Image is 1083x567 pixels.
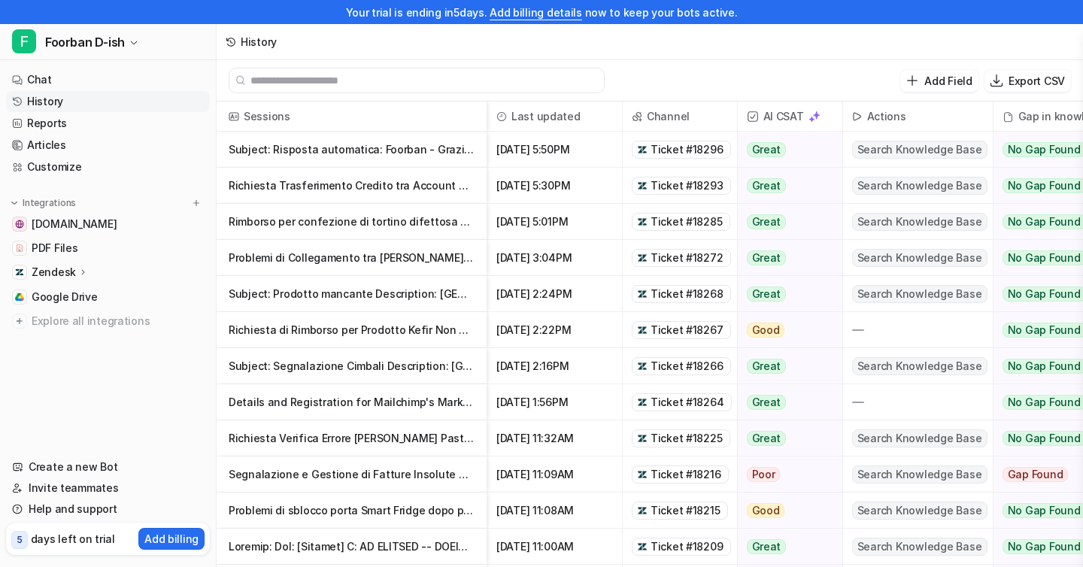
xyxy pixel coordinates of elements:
[637,361,648,371] img: zendesk
[637,323,726,338] a: Ticket #18267
[651,539,723,554] span: Ticket #18209
[738,204,833,240] button: Great
[493,529,616,565] span: [DATE] 11:00AM
[229,276,475,312] p: Subject: Prodotto mancante Description: [GEOGRAPHIC_DATA], Volevo avvisarvi che oggi ho fatto l’a...
[651,359,723,374] span: Ticket #18266
[852,177,987,195] span: Search Knowledge Base
[738,240,833,276] button: Great
[747,178,787,193] span: Great
[493,132,616,168] span: [DATE] 5:50PM
[229,168,475,204] p: Richiesta Trasferimento Credito tra Account Aziendali dopo Cambio Denominazione
[738,132,833,168] button: Great
[144,531,199,547] p: Add billing
[637,178,726,193] a: Ticket #18293
[637,325,648,335] img: zendesk
[852,249,987,267] span: Search Knowledge Base
[15,244,24,253] img: PDF Files
[738,493,833,529] button: Good
[747,250,787,265] span: Great
[852,285,987,303] span: Search Knowledge Base
[637,467,724,482] a: Ticket #18216
[45,32,125,53] span: Foorban D-ish
[229,312,475,348] p: Richiesta di Rimborso per Prodotto Kefir Non Disponibile [PERSON_NAME]'Ordine 3888882
[6,311,210,332] a: Explore all integrations
[747,503,785,518] span: Good
[637,250,726,265] a: Ticket #18272
[229,493,475,529] p: Problemi di sblocco porta Smart Fridge dopo pagamento
[738,312,833,348] button: Good
[747,142,787,157] span: Great
[738,420,833,456] button: Great
[6,156,210,177] a: Customize
[12,29,36,53] span: F
[1003,467,1069,482] span: Gap Found
[637,541,648,552] img: zendesk
[651,287,723,302] span: Ticket #18268
[493,240,616,276] span: [DATE] 3:04PM
[637,142,726,157] a: Ticket #18296
[6,287,210,308] a: Google DriveGoogle Drive
[6,69,210,90] a: Chat
[637,469,648,480] img: zendesk
[6,196,80,211] button: Integrations
[637,180,648,191] img: zendesk
[493,204,616,240] span: [DATE] 5:01PM
[1009,73,1065,89] p: Export CSV
[738,384,833,420] button: Great
[6,456,210,478] a: Create a new Bot
[229,456,475,493] p: Segnalazione e Gestione di Fatture Insolute da Parte di Cliente Aziendale
[852,141,987,159] span: Search Knowledge Base
[637,217,648,227] img: zendesk
[651,214,722,229] span: Ticket #18285
[229,529,475,565] p: Loremip: Dol: [Sitamet] C: AD ELITSED -- DOEIUSMOD TEMPORIN UTLABORE ETDOLO Magnaaliqua: Enimad m...
[6,499,210,520] a: Help and support
[747,214,787,229] span: Great
[229,348,475,384] p: Subject: Segnalazione Cimbali Description: [GEOGRAPHIC_DATA], Vi [PERSON_NAME] per segnalarvi che...
[900,70,978,92] button: Add Field
[493,493,616,529] span: [DATE] 11:08AM
[32,290,98,305] span: Google Drive
[747,287,787,302] span: Great
[651,503,720,518] span: Ticket #18215
[6,113,210,134] a: Reports
[747,539,787,554] span: Great
[229,240,475,276] p: Problemi di Collegamento tra [PERSON_NAME] e [PERSON_NAME]: Richiesta Assistenza
[6,214,210,235] a: www.foorban.com[DOMAIN_NAME]
[852,357,987,375] span: Search Knowledge Base
[32,217,117,232] span: [DOMAIN_NAME]
[229,420,475,456] p: Richiesta Verifica Errore [PERSON_NAME] Pasto YesTicket
[637,539,726,554] a: Ticket #18209
[229,384,475,420] p: Details and Registration for Mailchimp's Marketing Success Season Virtual Event
[852,465,987,484] span: Search Knowledge Base
[637,431,725,446] a: Ticket #18225
[493,348,616,384] span: [DATE] 2:16PM
[493,102,616,132] span: Last updated
[490,6,582,19] a: Add billing details
[637,433,648,444] img: zendesk
[15,220,24,229] img: www.foorban.com
[852,213,987,231] span: Search Knowledge Base
[738,348,833,384] button: Great
[738,456,833,493] button: Poor
[6,238,210,259] a: PDF FilesPDF Files
[32,265,76,280] p: Zendesk
[32,241,77,256] span: PDF Files
[12,314,27,329] img: explore all integrations
[738,276,833,312] button: Great
[6,478,210,499] a: Invite teammates
[637,214,725,229] a: Ticket #18285
[637,395,727,410] a: Ticket #18264
[747,359,787,374] span: Great
[747,323,785,338] span: Good
[138,528,205,550] button: Add billing
[637,359,726,374] a: Ticket #18266
[493,312,616,348] span: [DATE] 2:22PM
[651,395,724,410] span: Ticket #18264
[651,178,723,193] span: Ticket #18293
[747,431,787,446] span: Great
[637,505,648,516] img: zendesk
[637,144,648,155] img: zendesk
[637,289,648,299] img: zendesk
[493,420,616,456] span: [DATE] 11:32AM
[629,102,731,132] span: Channel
